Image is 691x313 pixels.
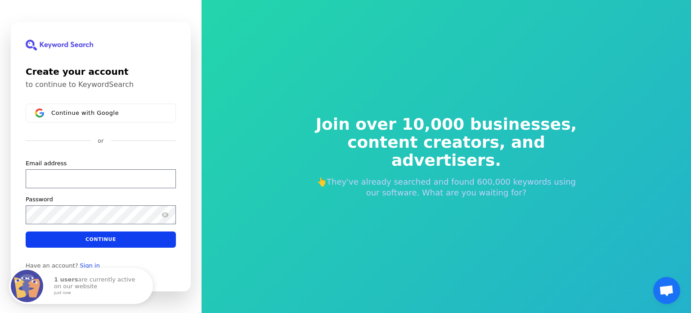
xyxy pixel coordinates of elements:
[54,277,144,295] p: are currently active on our website
[26,104,176,122] button: Sign in with GoogleContinue with Google
[98,137,103,145] p: or
[54,276,78,283] strong: 1 users
[26,231,176,247] button: Continue
[35,109,44,118] img: Sign in with Google
[160,209,171,220] button: Show password
[653,277,680,304] div: Otwarty czat
[26,40,93,50] img: KeywordSearch
[26,195,53,203] label: Password
[51,109,119,116] span: Continue with Google
[310,115,583,133] span: Join over 10,000 businesses,
[310,177,583,198] p: 👆They've already searched and found 600,000 keywords using our software. What are you waiting for?
[80,262,100,269] a: Sign in
[26,80,176,89] p: to continue to KeywordSearch
[310,133,583,169] span: content creators, and advertisers.
[26,65,176,78] h1: Create your account
[26,159,67,167] label: Email address
[54,291,141,295] small: just now
[26,262,78,269] span: Have an account?
[11,270,43,302] img: Fomo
